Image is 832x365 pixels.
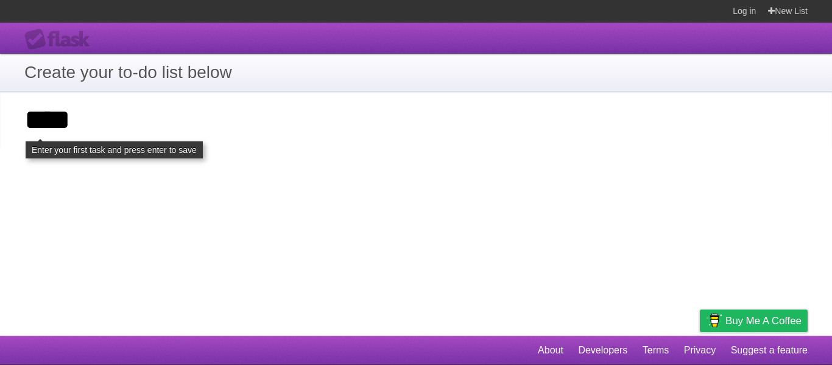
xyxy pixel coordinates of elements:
[578,339,627,362] a: Developers
[731,339,808,362] a: Suggest a feature
[684,339,716,362] a: Privacy
[643,339,669,362] a: Terms
[725,310,802,331] span: Buy me a coffee
[24,29,97,51] div: Flask
[538,339,563,362] a: About
[706,310,722,331] img: Buy me a coffee
[24,60,808,85] h1: Create your to-do list below
[700,310,808,332] a: Buy me a coffee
